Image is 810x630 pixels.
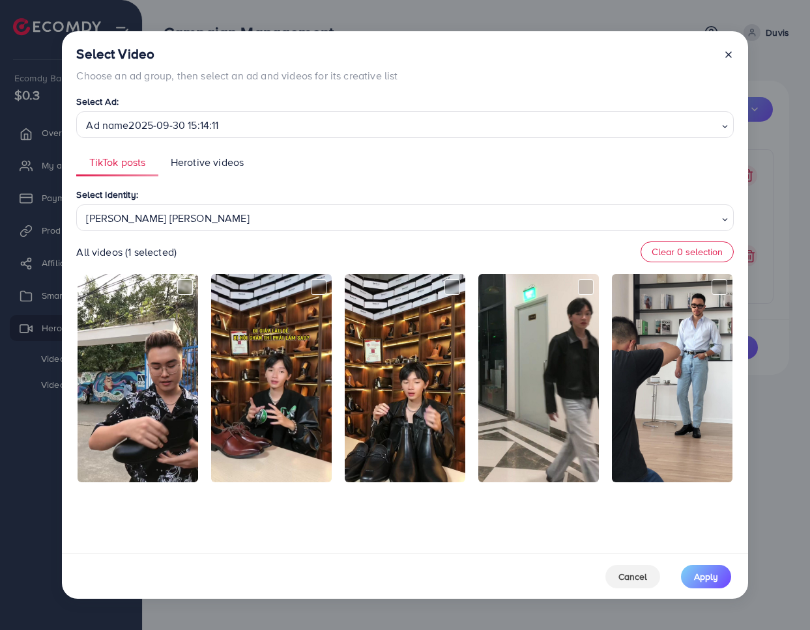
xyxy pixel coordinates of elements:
[76,188,138,201] label: Select Identity:
[644,115,717,135] input: Search for option
[76,68,398,83] p: Choose an ad group, then select an ad and videos for its creative list
[641,241,734,262] button: Clear 0 selection
[345,274,465,482] img: 88c94c8557954307bfd1bc1be295a256~tplv-noop.image
[78,274,198,482] img: 2a46a42acbf645f6803d2b8448ac6685_1666238949~tplv-noop.image
[681,565,731,588] button: Apply
[76,244,177,260] p: All videos (1 selected)
[171,155,244,170] span: Herotive videos
[755,571,800,620] iframe: Chat
[618,570,647,583] span: Cancel
[76,111,733,138] div: Search for option
[605,565,660,588] button: Cancel
[211,274,332,482] img: 99df7cec8bb14cec8080336441dd2e98_1666063108~tplv-noop.image
[86,209,637,228] span: [PERSON_NAME] [PERSON_NAME]
[478,274,599,482] img: bf4b76644cf945e499829da7817823c3_1665742682~tplv-noop.image
[86,116,639,135] div: Ad name2025-09-30 15:14:11
[612,274,732,482] img: ceac62930988495b83393fe2a4a385e6_1665978126~tplv-noop.image
[76,204,733,231] div: Search for option
[694,570,718,583] span: Apply
[89,155,146,170] span: TikTok posts
[86,116,637,135] span: Ad name2025-09-30 15:14:11
[76,95,119,108] label: Select Ad:
[76,46,398,62] h4: Select Video
[644,208,717,228] input: Search for option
